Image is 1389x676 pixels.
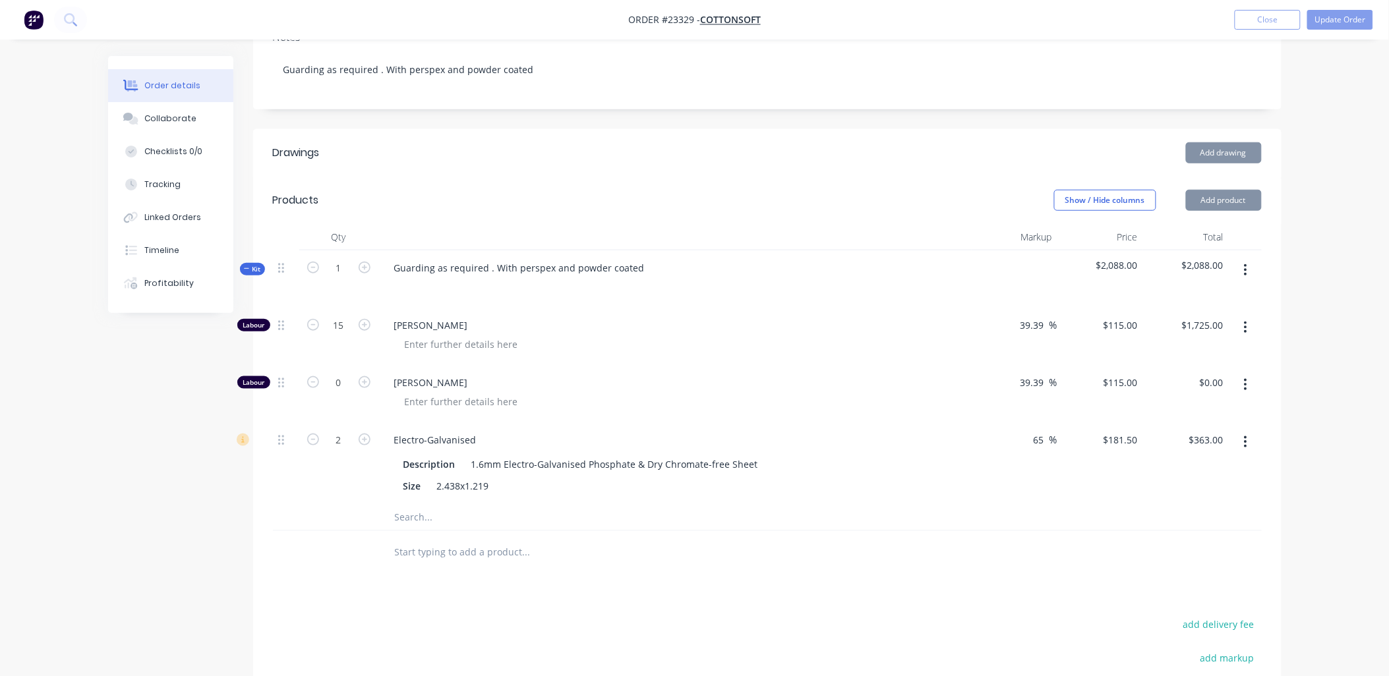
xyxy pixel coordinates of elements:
[108,135,233,168] button: Checklists 0/0
[1054,190,1156,211] button: Show / Hide columns
[237,376,270,389] div: Labour
[1049,375,1057,390] span: %
[144,146,202,157] div: Checklists 0/0
[108,201,233,234] button: Linked Orders
[432,476,494,495] div: 2.438x1.219
[1307,10,1373,30] button: Update Order
[1063,258,1138,272] span: $2,088.00
[972,224,1057,250] div: Markup
[24,10,44,30] img: Factory
[273,145,320,161] div: Drawings
[108,168,233,201] button: Tracking
[398,455,461,474] div: Description
[144,179,181,190] div: Tracking
[1235,10,1301,30] button: Close
[244,264,261,274] span: Kit
[466,455,763,474] div: 1.6mm Electro-Galvanised Phosphate & Dry Chromate-free Sheet
[384,430,487,449] div: Electro-Galvanised
[394,539,658,565] input: Start typing to add a product...
[398,476,427,495] div: Size
[394,318,966,332] span: [PERSON_NAME]
[108,234,233,267] button: Timeline
[1148,258,1224,272] span: $2,088.00
[299,224,378,250] div: Qty
[273,192,319,208] div: Products
[1143,224,1229,250] div: Total
[144,80,200,92] div: Order details
[384,258,655,277] div: Guarding as required . With perspex and powder coated
[144,277,194,289] div: Profitability
[144,113,196,125] div: Collaborate
[1194,650,1262,667] button: add markup
[273,31,1262,43] div: Notes
[237,319,270,331] div: Labour
[144,211,201,223] div: Linked Orders
[700,14,761,26] a: Cottonsoft
[1186,190,1262,211] button: Add product
[273,49,1262,90] div: Guarding as required . With perspex and powder coated
[144,244,179,256] div: Timeline
[1177,616,1262,634] button: add delivery fee
[628,14,700,26] span: Order #23329 -
[240,263,265,275] button: Kit
[1049,432,1057,447] span: %
[394,504,658,530] input: Search...
[108,69,233,102] button: Order details
[1186,142,1262,163] button: Add drawing
[108,267,233,300] button: Profitability
[1057,224,1143,250] div: Price
[394,376,966,389] span: [PERSON_NAME]
[108,102,233,135] button: Collaborate
[1049,318,1057,333] span: %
